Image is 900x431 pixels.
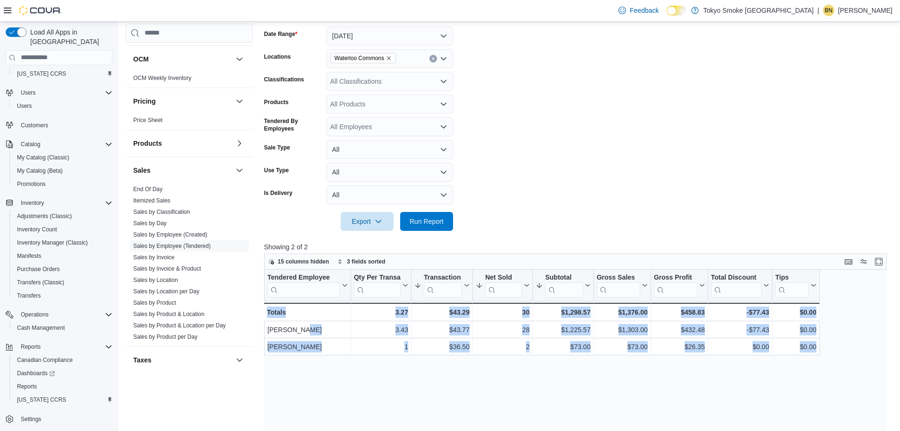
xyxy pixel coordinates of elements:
div: Tendered Employee [267,273,340,282]
span: Reports [17,383,37,390]
a: End Of Day [133,186,163,193]
button: Pricing [133,97,232,106]
div: Net Sold [485,273,522,282]
span: Sales by Invoice & Product [133,265,201,273]
a: Cash Management [13,322,69,334]
span: Transfers [13,290,112,301]
button: [US_STATE] CCRS [9,67,116,80]
span: Sales by Day [133,220,167,227]
span: Customers [21,122,48,129]
span: Purchase Orders [17,265,60,273]
div: $432.48 [654,324,705,335]
span: Adjustments (Classic) [17,212,72,220]
div: -$77.43 [711,324,769,335]
span: Waterloo Commons [334,53,384,63]
button: Tendered Employee [267,273,348,297]
div: $1,303.00 [597,324,648,335]
span: Sales by Classification [133,208,190,216]
button: Pricing [234,96,245,107]
a: Users [13,100,35,112]
span: Sales by Invoice [133,254,174,261]
button: Reports [2,340,116,353]
button: Open list of options [440,55,447,62]
button: Open list of options [440,78,447,85]
span: End Of Day [133,185,163,193]
span: Catalog [21,141,40,148]
label: Date Range [264,30,298,38]
h3: Products [133,139,162,148]
span: Reports [21,343,41,351]
a: Adjustments (Classic) [13,211,76,222]
a: Inventory Count [13,224,61,235]
div: OCM [126,72,253,88]
span: [US_STATE] CCRS [17,396,66,404]
div: Subtotal [545,273,583,297]
span: Inventory Manager (Classic) [17,239,88,246]
div: Gross Profit [654,273,697,282]
button: Qty Per Transaction [354,273,408,297]
span: Users [21,89,35,97]
button: OCM [133,54,232,64]
div: Total Discount [711,273,762,297]
span: Sales by Product & Location per Day [133,322,226,329]
button: Operations [2,308,116,321]
button: Open list of options [440,100,447,108]
span: Purchase Orders [13,264,112,275]
div: Transaction Average [424,273,462,297]
div: [PERSON_NAME] [267,341,348,352]
span: Reports [13,381,112,392]
label: Is Delivery [264,189,292,197]
div: $73.00 [597,341,648,352]
button: Settings [2,412,116,426]
a: Sales by Product [133,299,176,306]
div: $73.00 [536,341,591,352]
span: Transfers (Classic) [17,279,64,286]
h3: Sales [133,166,151,175]
span: Sales by Product & Location [133,310,205,318]
a: Settings [17,413,45,425]
div: $26.35 [654,341,705,352]
h3: Pricing [133,97,155,106]
button: Purchase Orders [9,263,116,276]
span: Price Sheet [133,116,163,124]
span: Inventory Count [17,226,57,233]
div: Gross Profit [654,273,697,297]
button: Inventory Count [9,223,116,236]
span: Users [13,100,112,112]
a: [US_STATE] CCRS [13,68,70,79]
p: [PERSON_NAME] [838,5,892,16]
span: Settings [17,413,112,425]
p: Tokyo Smoke [GEOGRAPHIC_DATA] [703,5,814,16]
div: 1 [354,341,408,352]
span: Dashboards [13,368,112,379]
span: Promotions [17,180,46,188]
button: Cash Management [9,321,116,334]
span: Users [17,87,112,98]
span: Waterloo Commons [330,53,396,63]
div: Gross Sales [597,273,640,297]
span: Inventory [21,199,44,207]
span: Washington CCRS [13,68,112,79]
div: 2 [476,341,530,352]
span: Export [346,212,388,231]
span: [US_STATE] CCRS [17,70,66,78]
a: [US_STATE] CCRS [13,394,70,405]
div: Qty Per Transaction [354,273,401,282]
div: 3.27 [354,307,408,318]
a: Sales by Invoice [133,254,174,261]
span: My Catalog (Beta) [13,165,112,176]
span: BN [825,5,833,16]
a: Sales by Classification [133,209,190,215]
a: Transfers (Classic) [13,277,68,288]
div: $0.00 [775,324,816,335]
button: Total Discount [711,273,769,297]
a: Sales by Day [133,220,167,227]
button: 3 fields sorted [334,256,389,267]
div: $1,298.57 [536,307,591,318]
span: Transfers [17,292,41,299]
p: | [817,5,819,16]
button: Sales [234,165,245,176]
div: Subtotal [545,273,583,282]
button: All [326,140,453,159]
